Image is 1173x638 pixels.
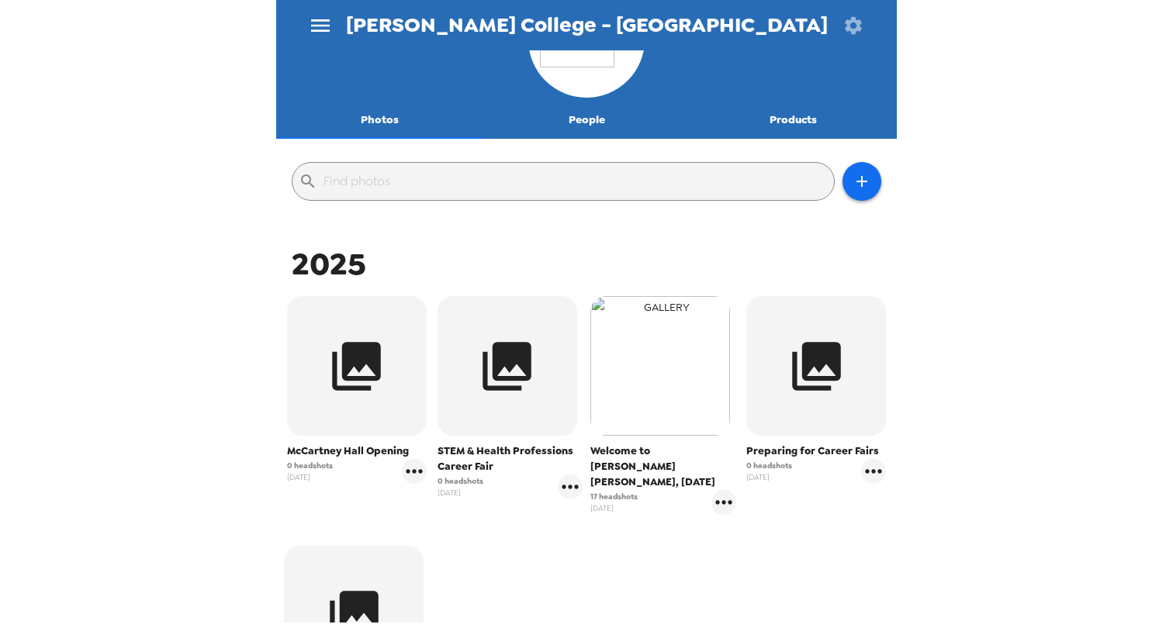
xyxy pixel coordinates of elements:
span: [DATE] [590,502,638,514]
span: 0 headshots [287,460,333,471]
span: Preparing for Career Fairs [746,443,886,459]
span: 17 headshots [590,491,638,502]
button: gallery menu [861,459,886,484]
button: gallery menu [711,490,736,515]
span: [DATE] [287,471,333,483]
span: McCartney Hall Opening [287,443,427,459]
input: Find photos [324,169,828,194]
span: [DATE] [746,471,792,483]
span: 2025 [292,243,366,285]
img: gallery [590,296,730,436]
button: gallery menu [402,459,427,484]
span: 0 headshots [438,475,483,487]
button: Photos [276,102,483,139]
button: People [483,102,690,139]
span: 0 headshots [746,460,792,471]
button: gallery menu [558,474,583,499]
span: STEM & Health Professions Career Fair [438,443,583,474]
span: [PERSON_NAME] College - [GEOGRAPHIC_DATA] [346,15,828,36]
button: Products [690,102,897,139]
span: Welcome to [PERSON_NAME] [PERSON_NAME], [DATE] [590,443,736,490]
span: [DATE] [438,487,483,498]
